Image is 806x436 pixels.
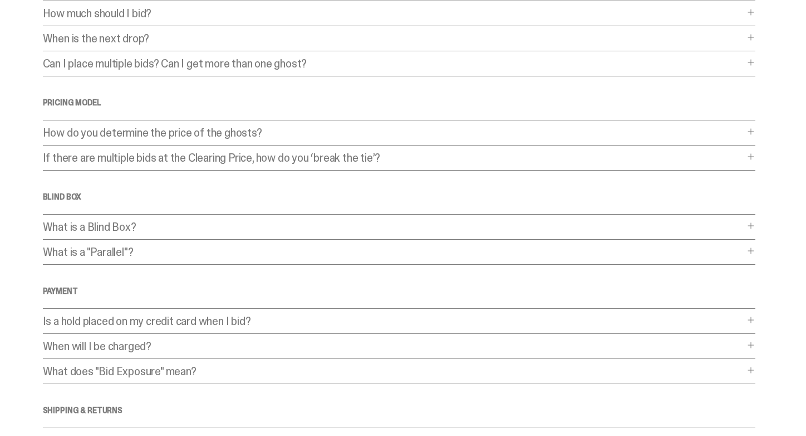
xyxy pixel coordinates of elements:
[43,99,755,106] h4: Pricing Model
[43,33,744,44] p: When is the next drop?
[43,316,744,327] p: Is a hold placed on my credit card when I bid?
[43,221,744,232] p: What is a Blind Box?
[43,8,744,19] p: How much should I bid?
[43,58,744,69] p: Can I place multiple bids? Can I get more than one ghost?
[43,127,744,138] p: How do you determine the price of the ghosts?
[43,246,744,258] p: What is a "Parallel"?
[43,341,744,352] p: When will I be charged?
[43,152,744,163] p: If there are multiple bids at the Clearing Price, how do you ‘break the tie’?
[43,193,755,201] h4: Blind Box
[43,406,755,414] h4: SHIPPING & RETURNS
[43,287,755,295] h4: Payment
[43,366,744,377] p: What does "Bid Exposure" mean?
